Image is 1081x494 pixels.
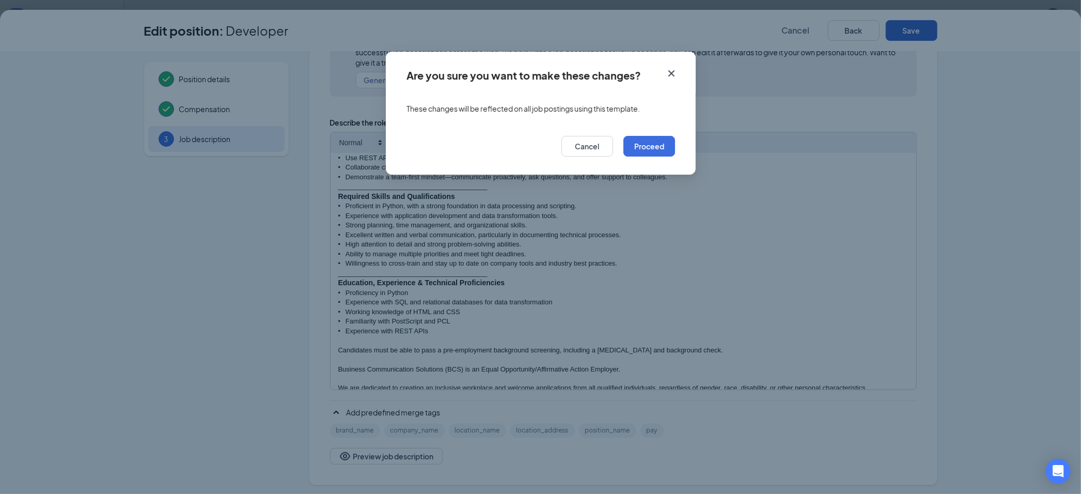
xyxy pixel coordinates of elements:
[1046,459,1071,484] div: Open Intercom Messenger
[406,103,640,114] span: These changes will be reflected on all job postings using this template.
[657,52,696,85] button: Close
[665,67,678,80] svg: Cross
[623,136,675,157] button: Proceed
[406,70,641,81] div: Are you sure you want to make these changes?
[561,136,613,157] button: Cancel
